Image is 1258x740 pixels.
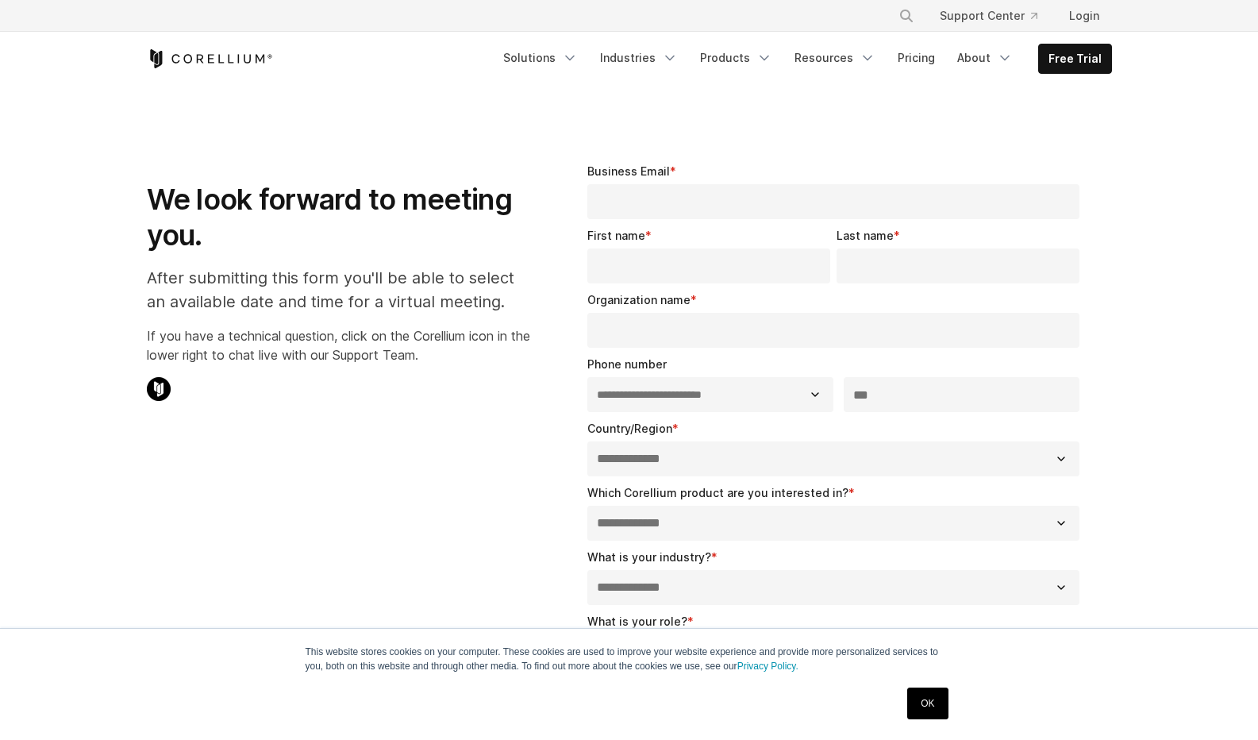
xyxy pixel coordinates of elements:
[587,550,711,564] span: What is your industry?
[879,2,1112,30] div: Navigation Menu
[892,2,921,30] button: Search
[147,326,530,364] p: If you have a technical question, click on the Corellium icon in the lower right to chat live wit...
[494,44,1112,74] div: Navigation Menu
[587,486,848,499] span: Which Corellium product are you interested in?
[587,229,645,242] span: First name
[587,422,672,435] span: Country/Region
[494,44,587,72] a: Solutions
[306,645,953,673] p: This website stores cookies on your computer. These cookies are used to improve your website expe...
[927,2,1050,30] a: Support Center
[147,49,273,68] a: Corellium Home
[1056,2,1112,30] a: Login
[691,44,782,72] a: Products
[737,661,798,672] a: Privacy Policy.
[147,377,171,401] img: Corellium Chat Icon
[587,357,667,371] span: Phone number
[587,293,691,306] span: Organization name
[785,44,885,72] a: Resources
[837,229,894,242] span: Last name
[888,44,944,72] a: Pricing
[591,44,687,72] a: Industries
[147,182,530,253] h1: We look forward to meeting you.
[587,164,670,178] span: Business Email
[147,266,530,314] p: After submitting this form you'll be able to select an available date and time for a virtual meet...
[948,44,1022,72] a: About
[907,688,948,719] a: OK
[1039,44,1111,73] a: Free Trial
[587,615,687,628] span: What is your role?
